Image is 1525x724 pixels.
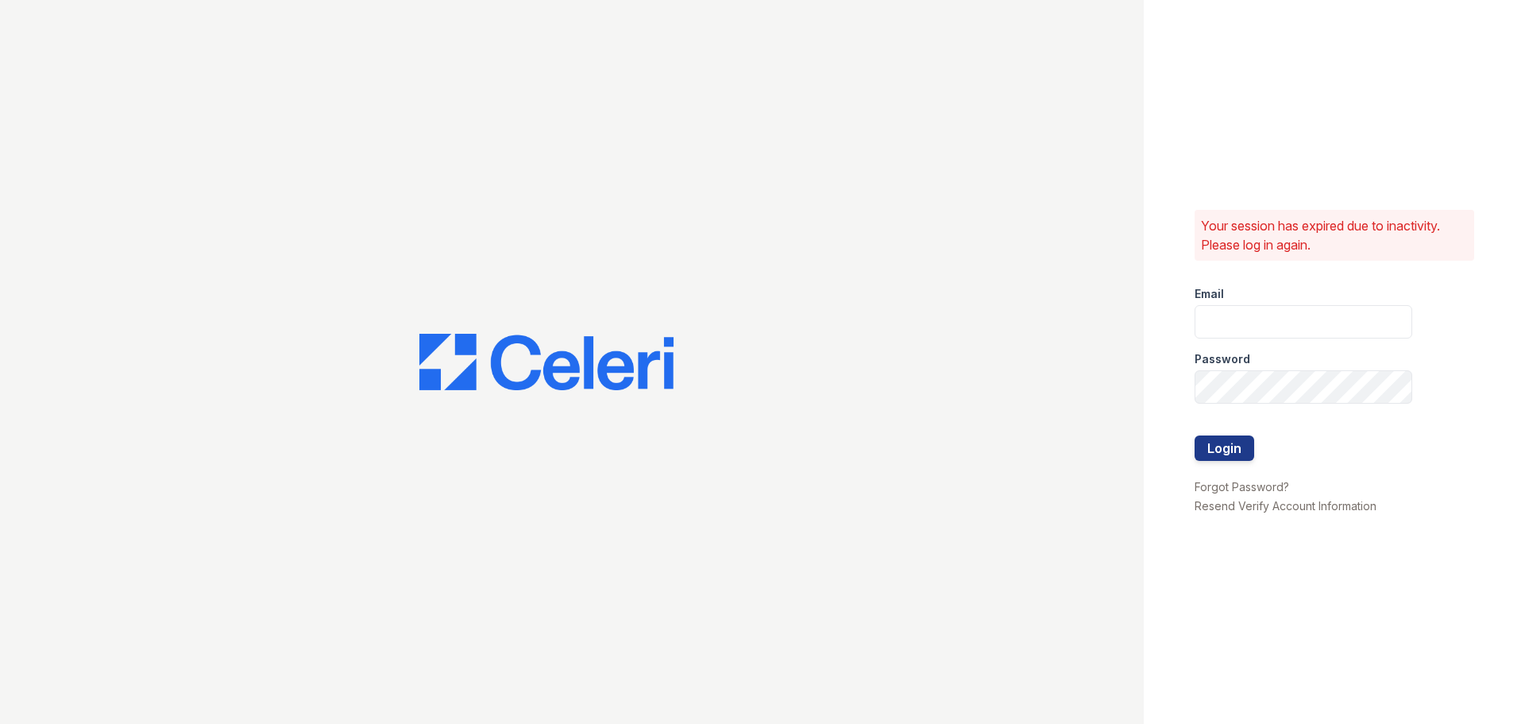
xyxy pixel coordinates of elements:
a: Resend Verify Account Information [1195,499,1376,513]
p: Your session has expired due to inactivity. Please log in again. [1201,216,1468,254]
label: Email [1195,286,1224,302]
img: CE_Logo_Blue-a8612792a0a2168367f1c8372b55b34899dd931a85d93a1a3d3e32e68fde9ad4.png [419,334,674,391]
a: Forgot Password? [1195,480,1289,494]
label: Password [1195,351,1250,367]
button: Login [1195,436,1254,461]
